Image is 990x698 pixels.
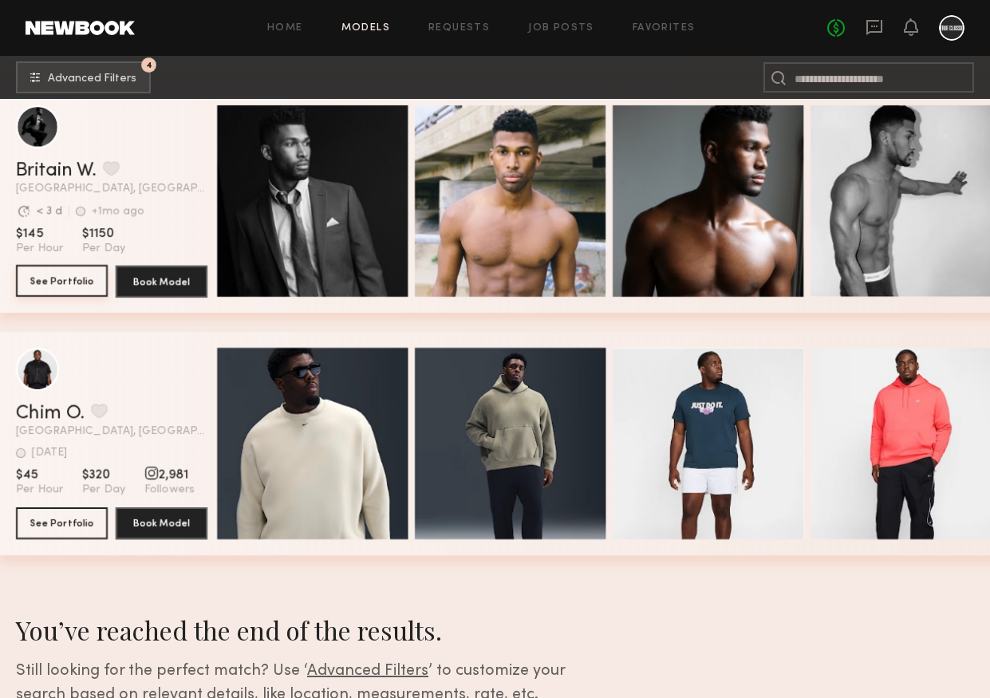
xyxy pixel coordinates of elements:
[146,61,152,69] span: 4
[633,23,696,34] a: Favorites
[16,265,108,297] button: See Portfolio
[82,483,125,497] span: Per Day
[16,613,617,647] div: You’ve reached the end of the results.
[48,73,136,85] span: Advanced Filters
[144,483,195,497] span: Followers
[16,404,85,423] a: Chim O.
[16,483,63,497] span: Per Hour
[528,23,594,34] a: Job Posts
[16,61,151,93] button: 4Advanced Filters
[16,467,63,483] span: $45
[116,266,207,298] button: Book Model
[82,226,125,242] span: $1150
[16,242,63,256] span: Per Hour
[36,206,62,217] div: < 3 d
[82,467,125,483] span: $320
[428,23,490,34] a: Requests
[16,266,108,298] a: See Portfolio
[32,448,67,459] div: [DATE]
[16,183,207,195] span: [GEOGRAPHIC_DATA], [GEOGRAPHIC_DATA]
[16,226,63,242] span: $145
[144,467,195,483] span: 2,981
[82,242,125,256] span: Per Day
[16,507,108,539] button: See Portfolio
[307,664,428,679] span: Advanced Filters
[16,426,207,437] span: [GEOGRAPHIC_DATA], [GEOGRAPHIC_DATA]
[341,23,390,34] a: Models
[16,161,97,180] a: Britain W.
[267,23,303,34] a: Home
[116,507,207,539] button: Book Model
[92,206,144,217] div: +1mo ago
